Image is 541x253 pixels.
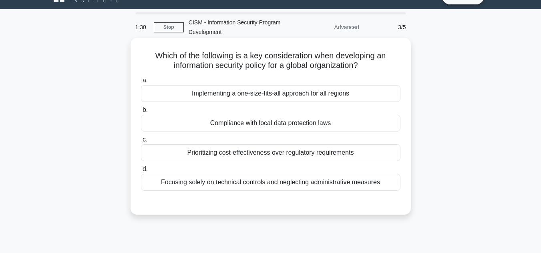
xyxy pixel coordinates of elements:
span: c. [143,136,147,143]
div: 1:30 [131,19,154,35]
a: Stop [154,22,184,32]
h5: Which of the following is a key consideration when developing an information security policy for ... [140,51,401,71]
div: Advanced [294,19,364,35]
span: d. [143,165,148,172]
div: 3/5 [364,19,411,35]
span: a. [143,77,148,84]
div: Focusing solely on technical controls and neglecting administrative measures [141,174,400,191]
div: Implementing a one-size-fits-all approach for all regions [141,85,400,102]
div: Compliance with local data protection laws [141,115,400,131]
span: b. [143,106,148,113]
div: Prioritizing cost-effectiveness over regulatory requirements [141,144,400,161]
div: CISM - Information Security Program Development [184,14,294,40]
